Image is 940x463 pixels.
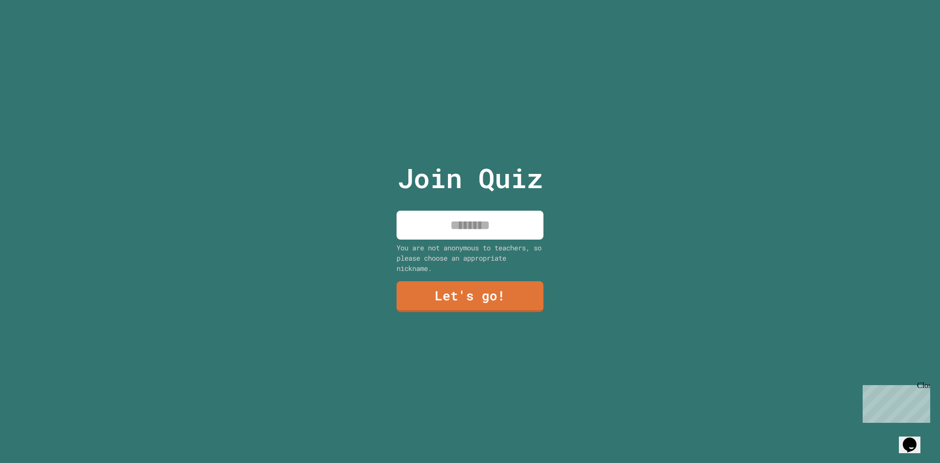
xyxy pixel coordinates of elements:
[859,381,930,423] iframe: chat widget
[4,4,68,62] div: Chat with us now!Close
[398,158,543,198] p: Join Quiz
[397,243,543,273] div: You are not anonymous to teachers, so please choose an appropriate nickname.
[899,424,930,453] iframe: chat widget
[397,281,543,312] a: Let's go!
